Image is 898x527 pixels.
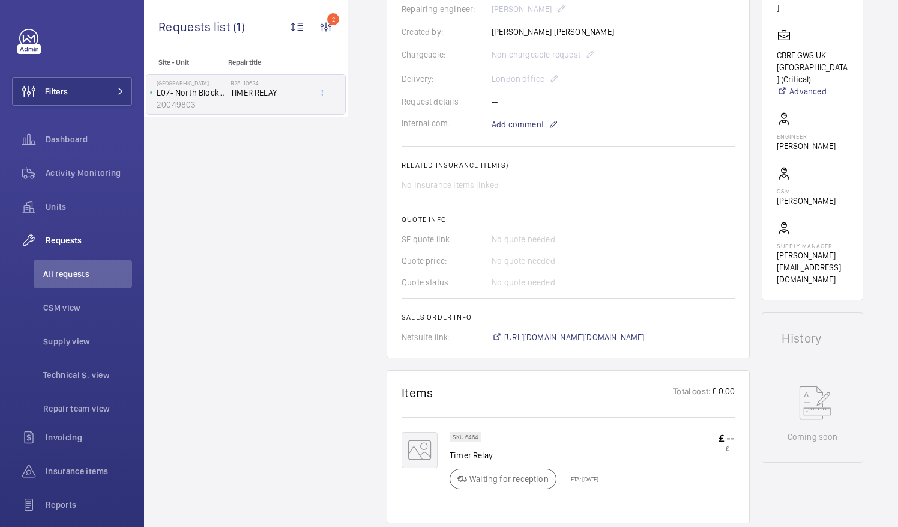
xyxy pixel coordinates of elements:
span: Activity Monitoring [46,167,132,179]
span: Dashboard [46,133,132,145]
p: CBRE GWS UK- [GEOGRAPHIC_DATA] (Critical) [777,49,848,85]
span: Repair team view [43,403,132,415]
p: £ -- [719,445,735,452]
span: Filters [45,85,68,97]
p: L07- North Block L/H (2FLR) [157,87,226,99]
p: Timer Relay [450,449,598,462]
span: Add comment [492,118,544,130]
span: CSM view [43,302,132,314]
a: [URL][DOMAIN_NAME][DOMAIN_NAME] [492,331,645,343]
p: SKU 6464 [453,435,478,439]
span: TIMER RELAY [231,87,310,99]
span: [URL][DOMAIN_NAME][DOMAIN_NAME] [504,331,645,343]
span: Insurance items [46,465,132,477]
p: Total cost: [673,385,711,400]
p: ETA: [DATE] [564,475,598,483]
p: £ 0.00 [711,385,735,400]
p: [GEOGRAPHIC_DATA] [157,79,226,87]
span: All requests [43,268,132,280]
span: Technical S. view [43,369,132,381]
button: Filters [12,77,132,106]
p: Supply manager [777,242,848,249]
p: Waiting for reception [469,473,549,485]
span: Units [46,201,132,213]
span: Requests [46,234,132,246]
a: Advanced [777,85,848,97]
p: £ -- [719,432,735,445]
p: [PERSON_NAME] [777,140,836,152]
span: Supply view [43,335,132,347]
p: Coming soon [788,431,838,443]
p: [PERSON_NAME] [777,195,836,207]
p: Engineer [777,133,836,140]
span: Requests list [158,19,233,34]
p: Site - Unit [144,58,223,67]
span: Invoicing [46,431,132,443]
h2: Quote info [402,215,735,224]
h1: Items [402,385,433,400]
span: Reports [46,499,132,511]
p: [PERSON_NAME][EMAIL_ADDRESS][DOMAIN_NAME] [777,249,848,285]
h2: R25-10624 [231,79,310,87]
p: 20049803 [157,99,226,111]
p: CSM [777,187,836,195]
p: Repair title [228,58,307,67]
h1: History [782,332,843,344]
h2: Related insurance item(s) [402,161,735,169]
h2: Sales order info [402,313,735,321]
